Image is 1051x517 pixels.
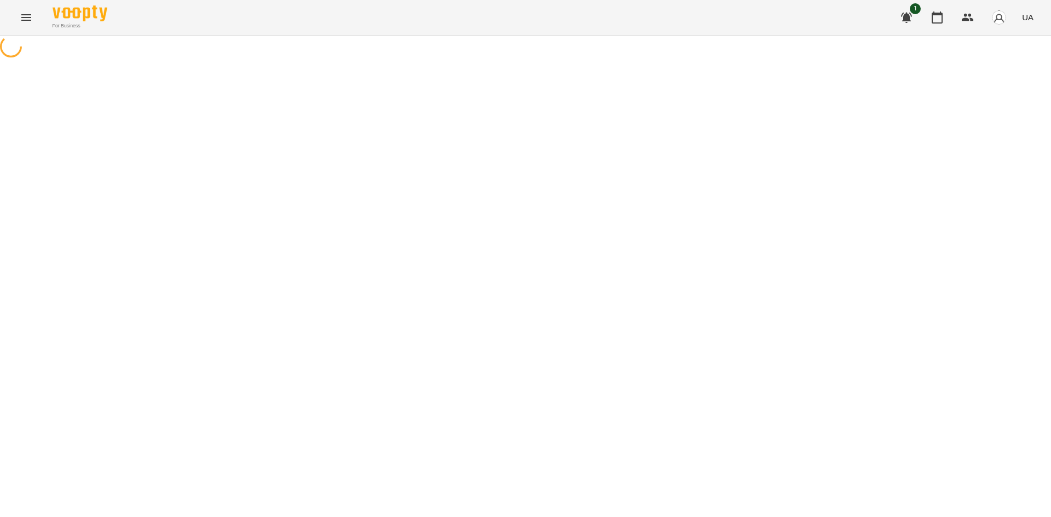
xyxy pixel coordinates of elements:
img: avatar_s.png [991,10,1007,25]
button: Menu [13,4,39,31]
span: 1 [910,3,921,14]
span: For Business [53,22,107,30]
img: Voopty Logo [53,5,107,21]
button: UA [1018,7,1038,27]
span: UA [1022,11,1033,23]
